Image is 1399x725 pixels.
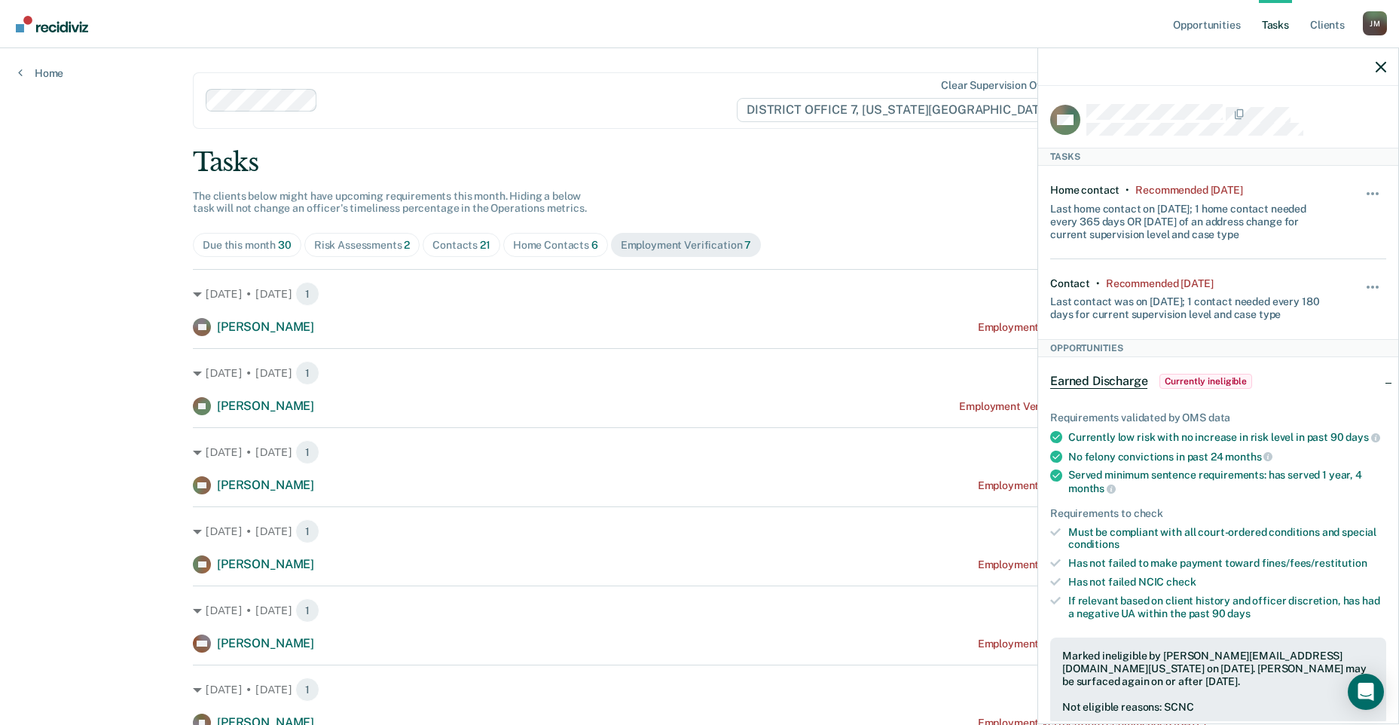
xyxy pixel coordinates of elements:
div: Recommended 3 months ago [1135,184,1242,197]
div: Employment Verification recommended [DATE] [978,638,1206,650]
span: months [1068,482,1116,494]
div: Marked ineligible by [PERSON_NAME][EMAIL_ADDRESS][DOMAIN_NAME][US_STATE] on [DATE]. [PERSON_NAME]... [1062,650,1374,687]
a: Home [18,66,63,80]
div: Requirements to check [1050,507,1386,520]
div: No felony convictions in past 24 [1068,450,1386,463]
div: [DATE] • [DATE] [193,678,1206,702]
img: Recidiviz [16,16,88,32]
span: [PERSON_NAME] [217,636,314,650]
div: Employment Verification recommended [DATE] [978,321,1206,334]
div: Employment Verification recommended [DATE] [978,479,1206,492]
span: conditions [1068,538,1120,550]
span: 30 [278,239,292,251]
span: Earned Discharge [1050,374,1147,389]
div: [DATE] • [DATE] [193,519,1206,543]
div: Due this month [203,239,292,252]
div: If relevant based on client history and officer discretion, has had a negative UA within the past 90 [1068,595,1386,620]
div: Opportunities [1038,339,1398,357]
span: [PERSON_NAME] [217,320,314,334]
span: check [1166,576,1196,588]
span: 1 [295,678,319,702]
span: DISTRICT OFFICE 7, [US_STATE][GEOGRAPHIC_DATA] [737,98,1072,122]
span: [PERSON_NAME] [217,557,314,571]
span: days [1227,607,1250,619]
span: 1 [295,598,319,623]
div: Earned DischargeCurrently ineligible [1038,357,1398,405]
span: Currently ineligible [1159,374,1252,389]
div: [DATE] • [DATE] [193,598,1206,623]
div: Contacts [432,239,490,252]
div: Clear supervision officers [941,79,1069,92]
div: Tasks [193,147,1206,178]
div: Last contact was on [DATE]; 1 contact needed every 180 days for current supervision level and cas... [1050,289,1330,321]
span: months [1225,451,1272,463]
div: Recommended 2 months ago [1106,277,1213,290]
span: 1 [295,519,319,543]
div: • [1096,277,1100,290]
div: Has not failed to make payment toward [1068,557,1386,570]
div: Must be compliant with all court-ordered conditions and special [1068,526,1386,552]
div: Requirements validated by OMS data [1050,411,1386,424]
span: [PERSON_NAME] [217,399,314,413]
span: 2 [404,239,410,251]
div: Home Contacts [513,239,598,252]
span: 1 [295,361,319,385]
span: 7 [744,239,751,251]
div: [DATE] • [DATE] [193,361,1206,385]
div: [DATE] • [DATE] [193,282,1206,306]
div: J M [1363,11,1387,35]
button: Profile dropdown button [1363,11,1387,35]
div: Tasks [1038,148,1398,166]
div: Not eligible reasons: SCNC [1062,701,1374,714]
div: Employment Verification [621,239,752,252]
span: The clients below might have upcoming requirements this month. Hiding a below task will not chang... [193,190,587,215]
div: Employment Verification recommended a year ago [959,400,1206,413]
span: fines/fees/restitution [1262,557,1367,569]
div: Risk Assessments [314,239,411,252]
div: • [1126,184,1129,197]
div: Employment Verification recommended [DATE] [978,558,1206,571]
span: 1 [295,440,319,464]
span: 6 [591,239,598,251]
span: 1 [295,282,319,306]
span: 21 [480,239,490,251]
div: Home contact [1050,184,1120,197]
span: [PERSON_NAME] [217,478,314,492]
div: Last home contact on [DATE]; 1 home contact needed every 365 days OR [DATE] of an address change ... [1050,197,1330,240]
div: Served minimum sentence requirements: has served 1 year, 4 [1068,469,1386,494]
div: [DATE] • [DATE] [193,440,1206,464]
div: Open Intercom Messenger [1348,674,1384,710]
span: days [1346,431,1379,443]
div: Has not failed NCIC [1068,576,1386,589]
div: Currently low risk with no increase in risk level in past 90 [1068,430,1386,444]
div: Contact [1050,277,1090,290]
